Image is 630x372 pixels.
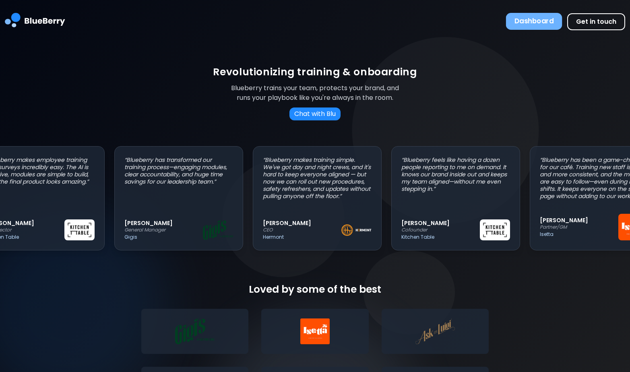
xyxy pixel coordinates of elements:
p: Partner/GM [540,224,618,230]
p: Hermont [263,234,341,240]
p: [PERSON_NAME] [540,217,618,224]
button: Dashboard [506,13,562,30]
p: [PERSON_NAME] [124,219,203,227]
h1: Revolutionizing training & onboarding [213,65,417,79]
img: Client logo [397,318,474,344]
p: CEO [263,227,341,233]
p: General Manager [124,227,203,233]
img: Hermont logo [341,224,372,236]
img: Gigis logo [203,220,233,240]
p: Kitchen Table [401,234,480,240]
p: Blueberry trains your team, protects your brand, and runs your playbook like you're always in the... [225,83,405,103]
button: Get in touch [567,13,625,30]
img: Kitchen Table logo [64,219,95,240]
img: Kitchen Table logo [480,219,510,240]
img: Client logo [156,318,233,344]
img: BlueBerry Logo [5,6,65,37]
p: Isetta [540,231,618,238]
img: Client logo [276,318,353,344]
a: Dashboard [507,13,561,30]
p: “ Blueberry makes training simple. We've got day and night crews, and it's hard to keep everyone ... [263,156,372,200]
h2: Loved by some of the best [141,283,489,296]
p: “ Blueberry has transformed our training process—engaging modules, clear accountability, and huge... [124,156,233,185]
p: Cofounder [401,227,480,233]
p: [PERSON_NAME] [401,219,480,227]
span: Get in touch [576,17,616,26]
button: Chat with Blu [289,107,341,120]
p: Gigis [124,234,203,240]
p: “ Blueberry feels like having a dozen people reporting to me on demand. It knows our brand inside... [401,156,510,192]
p: [PERSON_NAME] [263,219,341,227]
